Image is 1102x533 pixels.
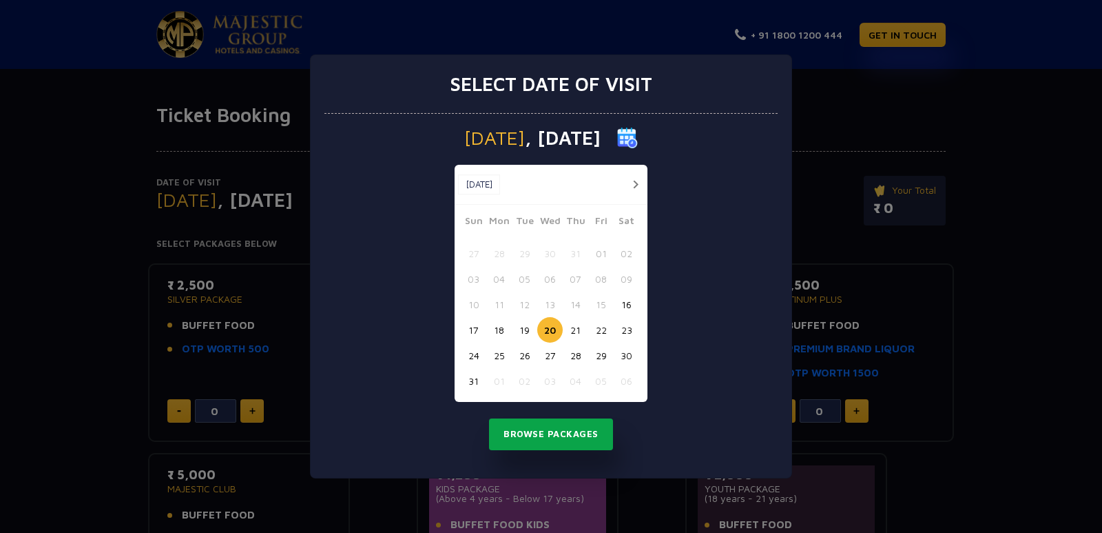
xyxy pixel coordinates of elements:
[486,266,512,292] button: 04
[537,368,563,394] button: 03
[461,241,486,266] button: 27
[512,213,537,232] span: Tue
[588,266,614,292] button: 08
[563,266,588,292] button: 07
[537,317,563,343] button: 20
[458,174,500,195] button: [DATE]
[512,241,537,266] button: 29
[614,266,639,292] button: 09
[512,368,537,394] button: 02
[563,368,588,394] button: 04
[537,241,563,266] button: 30
[588,292,614,317] button: 15
[537,343,563,368] button: 27
[486,368,512,394] button: 01
[450,72,652,96] h3: Select date of visit
[486,241,512,266] button: 28
[614,213,639,232] span: Sat
[614,241,639,266] button: 02
[588,241,614,266] button: 01
[461,343,486,368] button: 24
[563,317,588,343] button: 21
[563,213,588,232] span: Thu
[489,419,613,450] button: Browse Packages
[461,292,486,317] button: 10
[512,292,537,317] button: 12
[614,368,639,394] button: 06
[588,343,614,368] button: 29
[461,317,486,343] button: 17
[512,317,537,343] button: 19
[512,266,537,292] button: 05
[614,292,639,317] button: 16
[461,213,486,232] span: Sun
[588,213,614,232] span: Fri
[537,266,563,292] button: 06
[486,317,512,343] button: 18
[525,128,601,148] span: , [DATE]
[614,317,639,343] button: 23
[537,292,563,317] button: 13
[486,343,512,368] button: 25
[588,368,614,394] button: 05
[461,266,486,292] button: 03
[461,368,486,394] button: 31
[486,213,512,232] span: Mon
[486,292,512,317] button: 11
[563,343,588,368] button: 28
[512,343,537,368] button: 26
[617,128,638,148] img: calender icon
[563,241,588,266] button: 31
[588,317,614,343] button: 22
[464,128,525,148] span: [DATE]
[563,292,588,317] button: 14
[537,213,563,232] span: Wed
[614,343,639,368] button: 30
